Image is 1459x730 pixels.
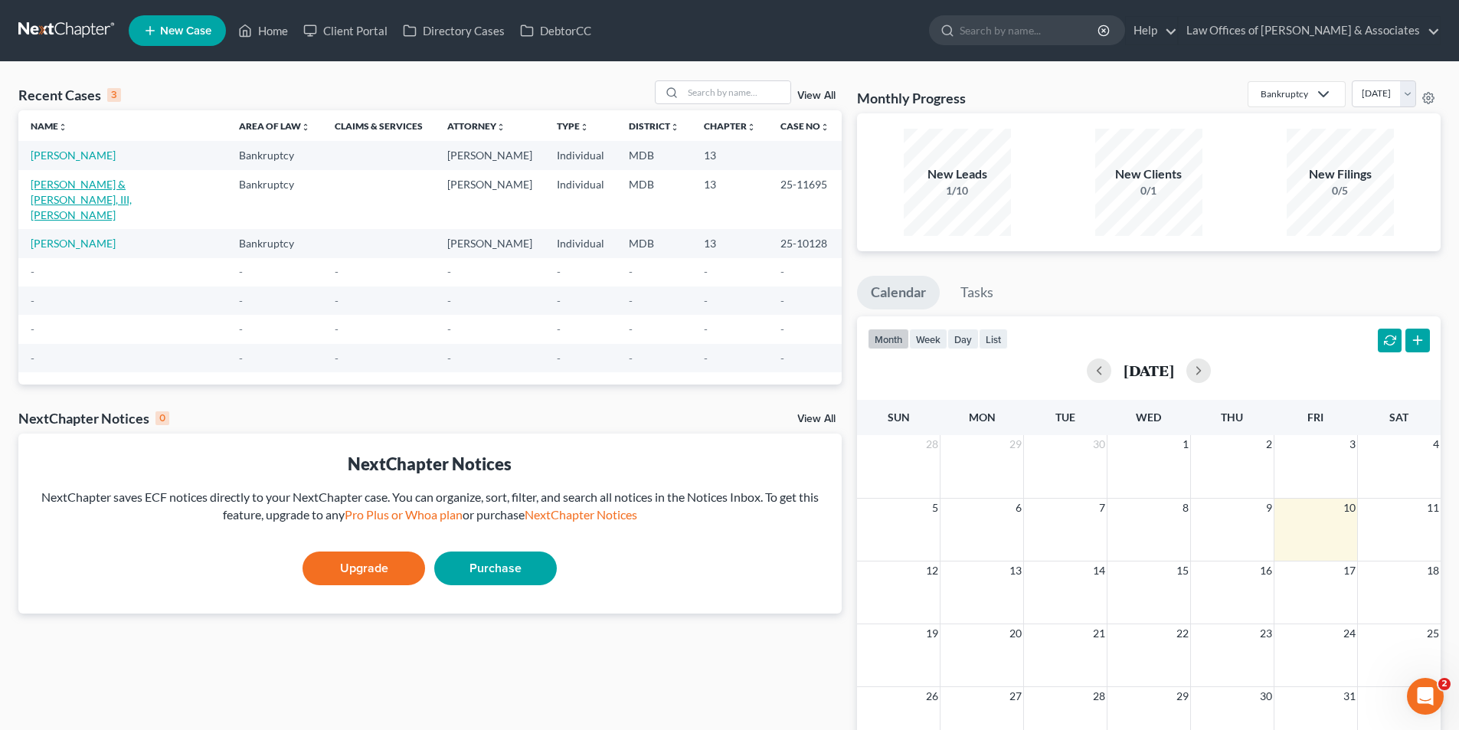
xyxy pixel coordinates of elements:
a: Purchase [434,552,557,585]
span: 29 [1008,435,1023,453]
span: - [447,265,451,278]
td: Individual [545,229,617,257]
td: Individual [545,170,617,229]
span: 19 [924,624,940,643]
span: - [704,265,708,278]
span: 11 [1425,499,1441,517]
span: - [335,322,339,336]
a: Client Portal [296,17,395,44]
i: unfold_more [496,123,505,132]
span: - [557,294,561,307]
span: - [557,322,561,336]
span: - [704,352,708,365]
span: 28 [924,435,940,453]
button: day [947,329,979,349]
span: 26 [924,687,940,705]
span: 15 [1175,561,1190,580]
span: 25 [1425,624,1441,643]
span: - [31,352,34,365]
a: Area of Lawunfold_more [239,120,310,132]
span: 5 [931,499,940,517]
td: Bankruptcy [227,229,322,257]
span: 20 [1008,624,1023,643]
button: week [909,329,947,349]
div: 3 [107,88,121,102]
a: Upgrade [303,552,425,585]
span: Thu [1221,411,1243,424]
span: - [704,322,708,336]
span: 2 [1264,435,1274,453]
span: - [31,322,34,336]
span: Tue [1055,411,1075,424]
a: [PERSON_NAME] [31,149,116,162]
span: 17 [1342,561,1357,580]
h3: Monthly Progress [857,89,966,107]
span: Fri [1307,411,1323,424]
a: Case Nounfold_more [780,120,829,132]
div: 0/5 [1287,183,1394,198]
i: unfold_more [58,123,67,132]
td: Individual [545,141,617,169]
a: Pro Plus or Whoa plan [345,507,463,522]
a: Directory Cases [395,17,512,44]
span: 10 [1342,499,1357,517]
div: Bankruptcy [1261,87,1308,100]
span: - [780,265,784,278]
div: Recent Cases [18,86,121,104]
span: 27 [1008,687,1023,705]
span: - [335,265,339,278]
div: NextChapter Notices [18,409,169,427]
span: Sat [1389,411,1408,424]
span: - [335,294,339,307]
span: 22 [1175,624,1190,643]
span: - [704,294,708,307]
span: - [629,322,633,336]
div: 0 [155,411,169,425]
a: [PERSON_NAME] [31,237,116,250]
button: list [979,329,1008,349]
td: Bankruptcy [227,170,322,229]
a: Districtunfold_more [629,120,679,132]
td: MDB [617,141,692,169]
td: 25-11695 [768,170,842,229]
a: DebtorCC [512,17,599,44]
span: - [780,294,784,307]
span: 14 [1091,561,1107,580]
span: 30 [1091,435,1107,453]
span: 29 [1175,687,1190,705]
button: month [868,329,909,349]
h2: [DATE] [1124,362,1174,378]
i: unfold_more [580,123,589,132]
input: Search by name... [683,81,790,103]
span: - [780,352,784,365]
div: New Clients [1095,165,1202,183]
div: 0/1 [1095,183,1202,198]
input: Search by name... [960,16,1100,44]
span: - [31,265,34,278]
td: MDB [617,229,692,257]
span: New Case [160,25,211,37]
span: - [447,352,451,365]
span: 7 [1098,499,1107,517]
div: 1/10 [904,183,1011,198]
span: Wed [1136,411,1161,424]
a: [PERSON_NAME] & [PERSON_NAME], III, [PERSON_NAME] [31,178,132,221]
a: Tasks [947,276,1007,309]
a: Law Offices of [PERSON_NAME] & Associates [1179,17,1440,44]
span: 3 [1348,435,1357,453]
span: Sun [888,411,910,424]
td: [PERSON_NAME] [435,141,545,169]
span: 13 [1008,561,1023,580]
span: - [557,352,561,365]
a: View All [797,414,836,424]
span: - [780,322,784,336]
td: 13 [692,229,768,257]
a: Home [231,17,296,44]
span: 24 [1342,624,1357,643]
a: Nameunfold_more [31,120,67,132]
span: - [447,294,451,307]
span: - [447,322,451,336]
span: 31 [1342,687,1357,705]
span: Mon [969,411,996,424]
td: Bankruptcy [227,141,322,169]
